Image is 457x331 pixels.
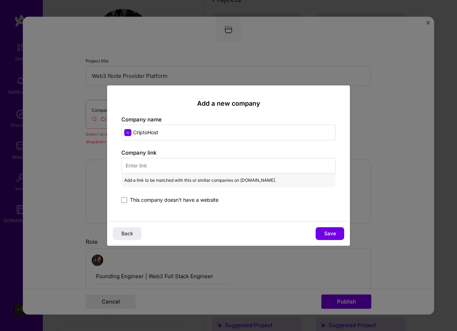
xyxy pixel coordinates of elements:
[121,125,336,140] input: Enter name
[121,100,336,107] h2: Add a new company
[130,196,219,204] span: This company doesn't have a website
[121,158,336,174] input: Enter link
[124,176,276,184] span: Add a link to be matched with this or similar companies on [DOMAIN_NAME].
[121,230,133,237] span: Back
[113,227,141,240] button: Back
[121,116,162,123] label: Company name
[121,149,156,156] label: Company link
[324,230,336,237] span: Save
[316,227,344,240] button: Save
